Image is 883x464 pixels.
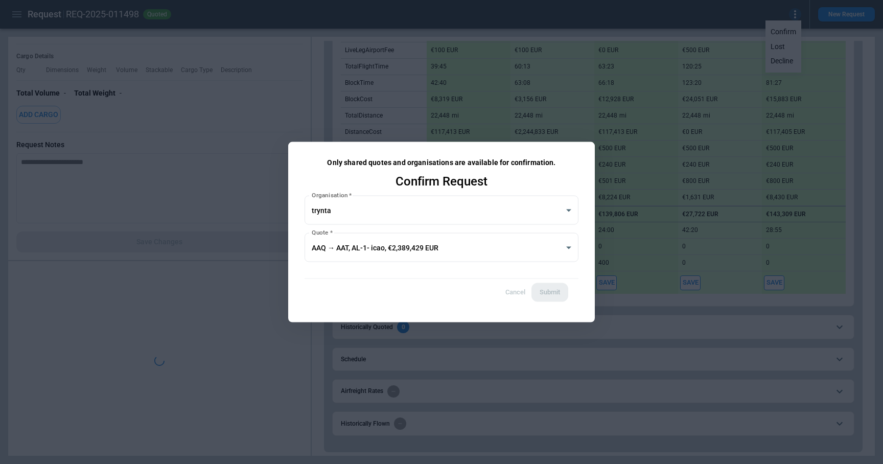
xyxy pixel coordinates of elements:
label: Quote [312,228,333,237]
h6: Only shared quotes and organisations are available for confirmation. [327,158,555,167]
label: Organisation [312,191,352,200]
div: AAQ → AAT, AL-1- icao, €2,389,429 EUR [305,233,578,262]
p: Confirm Request [396,175,487,188]
div: trynta [305,196,578,225]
